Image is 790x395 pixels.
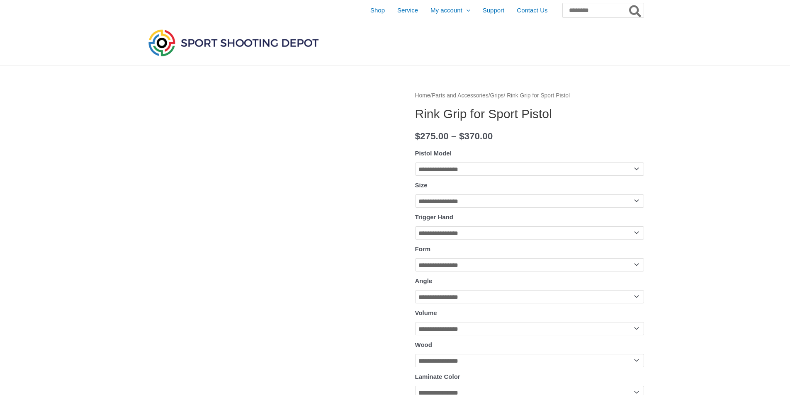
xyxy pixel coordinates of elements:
span: $ [415,131,421,141]
img: Sport Shooting Depot [146,27,321,58]
a: Grips [490,92,504,99]
span: $ [459,131,464,141]
label: Volume [415,309,437,316]
h1: Rink Grip for Sport Pistol [415,107,644,121]
bdi: 275.00 [415,131,449,141]
button: Search [627,3,644,17]
label: Trigger Hand [415,213,454,221]
span: – [451,131,457,141]
label: Size [415,182,428,189]
label: Wood [415,341,432,348]
nav: Breadcrumb [415,90,644,101]
label: Pistol Model [415,150,452,157]
label: Angle [415,277,433,284]
label: Form [415,245,431,252]
a: Home [415,92,430,99]
bdi: 370.00 [459,131,493,141]
a: Parts and Accessories [432,92,489,99]
label: Laminate Color [415,373,460,380]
